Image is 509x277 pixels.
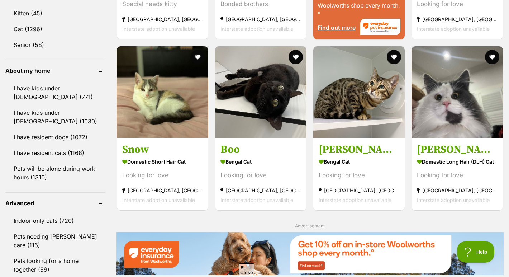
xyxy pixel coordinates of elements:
[485,50,499,64] button: favourite
[5,145,105,160] a: I have resident cats (1168)
[5,213,105,228] a: Indoor only cats (720)
[5,37,105,52] a: Senior (58)
[122,26,195,32] span: Interstate adoption unavailable
[122,156,203,167] strong: Domestic Short Hair Cat
[116,232,504,276] a: Everyday Insurance promotional banner
[122,143,203,156] h3: Snow
[289,50,303,64] button: favourite
[116,232,504,275] img: Everyday Insurance promotional banner
[412,46,503,138] img: Blair - Domestic Long Hair (DLH) Cat
[239,263,255,276] span: Close
[220,170,301,180] div: Looking for love
[122,15,203,24] strong: [GEOGRAPHIC_DATA], [GEOGRAPHIC_DATA]
[387,50,401,64] button: favourite
[5,161,105,185] a: Pets will be alone during work hours (1310)
[417,156,498,167] strong: Domestic Long Hair (DLH) Cat
[417,186,498,195] strong: [GEOGRAPHIC_DATA], [GEOGRAPHIC_DATA]
[215,46,306,138] img: Boo - Bengal Cat
[417,15,498,24] strong: [GEOGRAPHIC_DATA], [GEOGRAPHIC_DATA]
[220,26,293,32] span: Interstate adoption unavailable
[5,229,105,253] a: Pets needing [PERSON_NAME] care (116)
[417,143,498,156] h3: [PERSON_NAME]
[5,200,105,206] header: Advanced
[117,46,208,138] img: Snow - Domestic Short Hair Cat
[319,197,391,203] span: Interstate adoption unavailable
[220,197,293,203] span: Interstate adoption unavailable
[5,105,105,129] a: I have kids under [DEMOGRAPHIC_DATA] (1030)
[319,170,399,180] div: Looking for love
[417,26,490,32] span: Interstate adoption unavailable
[319,143,399,156] h3: [PERSON_NAME]
[295,223,325,229] span: Advertisement
[190,50,205,64] button: favourite
[220,15,301,24] strong: [GEOGRAPHIC_DATA], [GEOGRAPHIC_DATA]
[5,6,105,21] a: Kitten (45)
[5,81,105,104] a: I have kids under [DEMOGRAPHIC_DATA] (771)
[122,170,203,180] div: Looking for love
[5,67,105,74] header: About my home
[220,156,301,167] strong: Bengal Cat
[5,130,105,145] a: I have resident dogs (1072)
[5,22,105,37] a: Cat (1296)
[313,46,405,138] img: Larry Lasagna - Bengal Cat
[220,186,301,195] strong: [GEOGRAPHIC_DATA], [GEOGRAPHIC_DATA]
[457,241,495,263] iframe: Help Scout Beacon - Open
[319,186,399,195] strong: [GEOGRAPHIC_DATA], [GEOGRAPHIC_DATA]
[122,186,203,195] strong: [GEOGRAPHIC_DATA], [GEOGRAPHIC_DATA]
[417,170,498,180] div: Looking for love
[215,137,306,210] a: Boo Bengal Cat Looking for love [GEOGRAPHIC_DATA], [GEOGRAPHIC_DATA] Interstate adoption unavailable
[5,253,105,277] a: Pets looking for a home together (99)
[117,137,208,210] a: Snow Domestic Short Hair Cat Looking for love [GEOGRAPHIC_DATA], [GEOGRAPHIC_DATA] Interstate ado...
[220,143,301,156] h3: Boo
[319,156,399,167] strong: Bengal Cat
[412,137,503,210] a: [PERSON_NAME] Domestic Long Hair (DLH) Cat Looking for love [GEOGRAPHIC_DATA], [GEOGRAPHIC_DATA] ...
[313,137,405,210] a: [PERSON_NAME] Bengal Cat Looking for love [GEOGRAPHIC_DATA], [GEOGRAPHIC_DATA] Interstate adoptio...
[122,197,195,203] span: Interstate adoption unavailable
[417,197,490,203] span: Interstate adoption unavailable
